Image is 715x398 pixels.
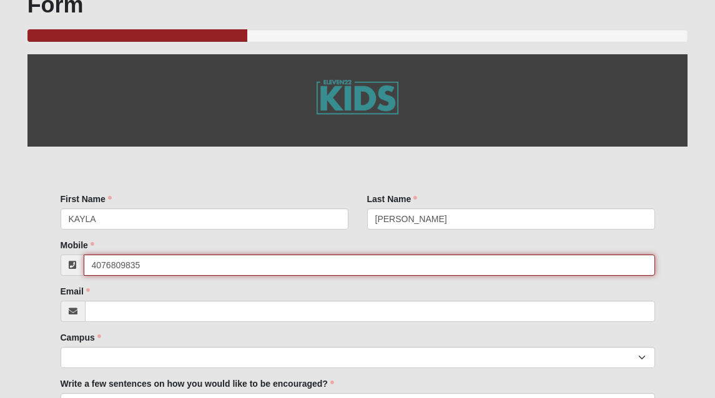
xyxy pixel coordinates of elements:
img: GetImage.ashx [292,54,424,147]
label: Write a few sentences on how you would like to be encouraged? [61,377,334,390]
label: Email [61,285,90,298]
label: Last Name [367,193,418,205]
label: Campus [61,331,101,344]
label: Mobile [61,239,94,251]
label: First Name [61,193,112,205]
